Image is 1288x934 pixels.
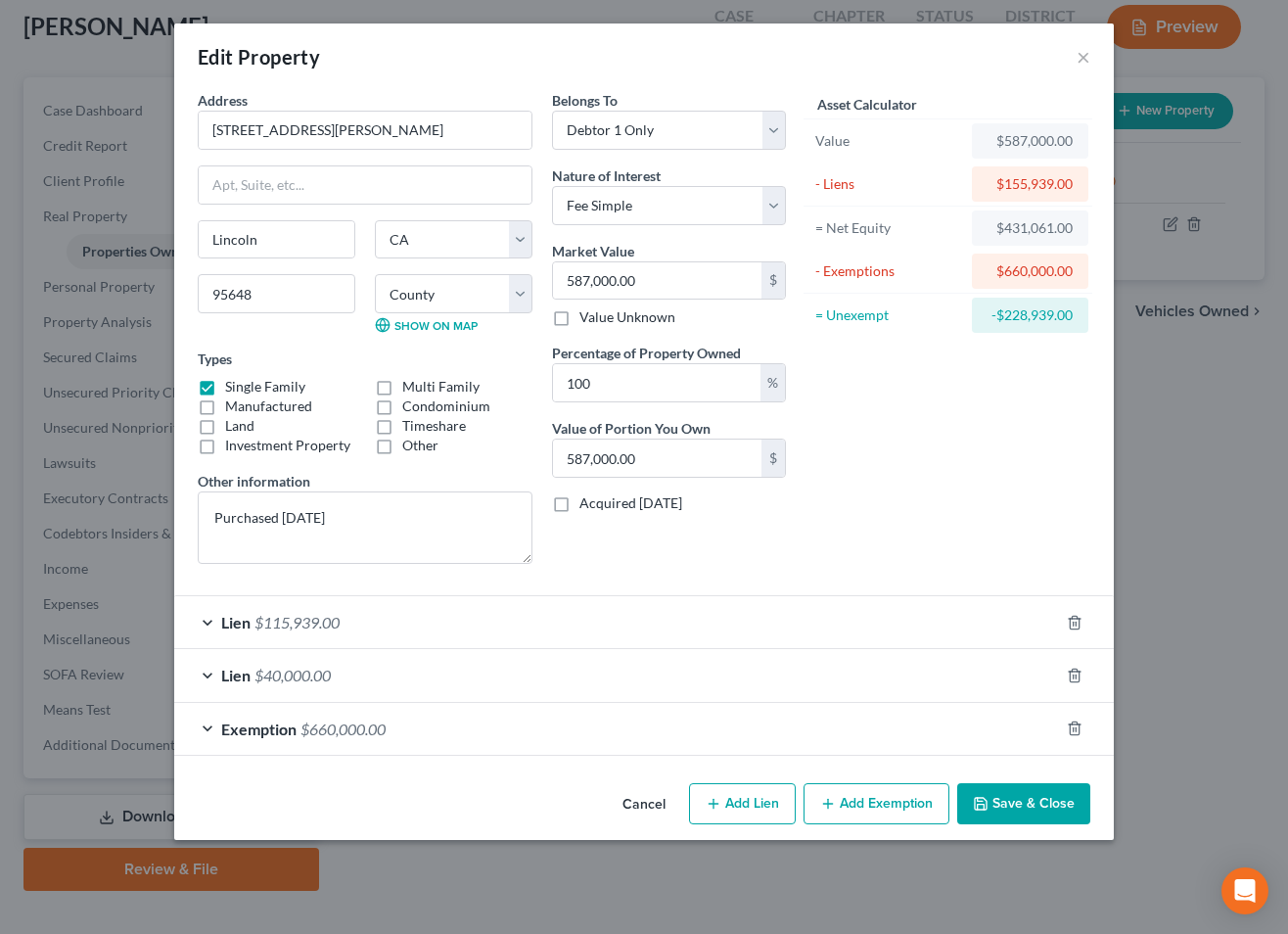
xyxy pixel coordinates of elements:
div: $ [761,440,785,477]
div: Edit Property [198,43,320,70]
button: Add Lien [689,783,796,824]
button: Add Exemption [804,783,949,824]
label: Percentage of Property Owned [552,343,741,363]
div: $155,939.00 [988,174,1073,194]
div: Open Intercom Messenger [1221,867,1268,914]
span: Address [198,92,248,109]
input: Apt, Suite, etc... [199,166,531,204]
span: Exemption [221,720,297,738]
input: Enter zip... [198,274,355,313]
label: Market Value [552,241,634,261]
div: - Exemptions [815,261,963,281]
div: = Unexempt [815,305,963,325]
label: Other [402,436,438,455]
span: $660,000.00 [300,720,386,738]
label: Condominium [402,397,490,416]
span: $115,939.00 [254,613,340,631]
span: $40,000.00 [254,666,331,684]
label: Manufactured [225,397,312,416]
label: Investment Property [225,436,350,455]
button: Save & Close [957,783,1090,824]
label: Value of Portion You Own [552,418,711,439]
label: Single Family [225,377,305,397]
div: - Liens [815,174,963,194]
div: Value [815,131,963,151]
label: Acquired [DATE] [579,493,682,513]
div: % [760,364,785,401]
span: Belongs To [552,92,618,109]
span: Lien [221,666,251,684]
label: Nature of Interest [552,165,661,186]
label: Multi Family [402,377,480,397]
label: Asset Calculator [817,94,917,115]
span: Lien [221,613,251,631]
div: $587,000.00 [988,131,1073,151]
input: 0.00 [553,440,761,477]
label: Land [225,416,254,436]
div: $660,000.00 [988,261,1073,281]
div: $ [761,262,785,300]
div: -$228,939.00 [988,305,1073,325]
label: Timeshare [402,416,466,436]
label: Types [198,349,232,369]
button: × [1077,45,1090,69]
a: Show on Map [375,317,478,333]
button: Cancel [607,785,681,824]
input: Enter address... [199,112,531,149]
input: 0.00 [553,364,760,401]
label: Other information [198,471,310,491]
label: Value Unknown [579,307,675,327]
div: = Net Equity [815,218,963,238]
div: $431,061.00 [988,218,1073,238]
input: Enter city... [199,221,354,258]
input: 0.00 [553,262,761,300]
